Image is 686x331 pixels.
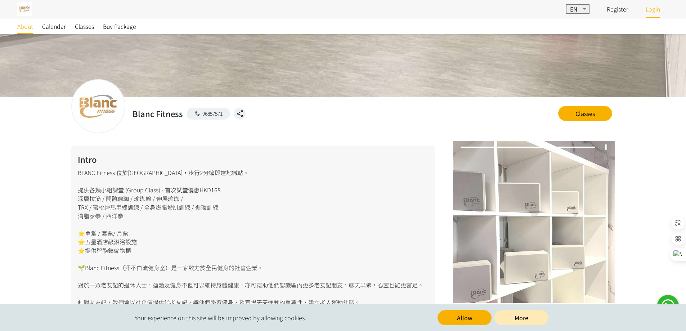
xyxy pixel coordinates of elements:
a: About [17,18,33,34]
a: Classes [558,106,612,121]
span: Classes [75,22,94,31]
img: Fr9s3V1bSzJ3Q9wEovwy0DtXCPEJ5zCRxCqwYQfL.jpg [453,141,615,303]
img: THgjIW9v0vP8FkcVPggNTCb1B0l2x6CQsFzpAQmc.jpg [17,2,32,16]
a: 96857571 [187,108,230,120]
span: Calendar [42,22,66,31]
h2: Blanc Fitness [133,108,183,120]
span: Buy Package [103,22,136,31]
a: Classes [75,18,94,34]
h2: Intro [78,153,429,165]
a: Calendar [42,18,66,34]
button: Allow [438,310,492,325]
a: More [494,310,548,325]
a: Login [646,5,660,13]
a: Buy Package [103,18,136,34]
span: Your experience on this site will be improved by allowing cookies. [135,313,306,322]
span: About [17,22,33,31]
a: Register [607,5,628,13]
